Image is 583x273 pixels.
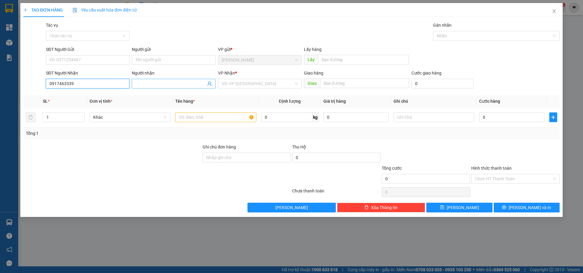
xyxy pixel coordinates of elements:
span: delete [364,205,369,210]
span: Tên hàng [175,99,195,104]
span: Tổng cước [382,166,402,171]
button: save[PERSON_NAME] [426,203,492,212]
span: Gia Nghĩa [222,55,298,65]
span: kg [312,112,319,122]
span: Giao [304,78,320,88]
div: SĐT Người Gửi [46,46,129,53]
div: Người gửi [132,46,215,53]
input: Ghi Chú [394,112,474,122]
button: plus [549,112,557,122]
span: Thu Hộ [292,145,306,149]
th: Ghi chú [391,95,477,107]
div: Tổng: 1 [26,130,225,137]
span: [PERSON_NAME] [447,204,479,211]
span: plus [23,8,28,12]
span: Giao hàng [304,71,323,75]
div: Chưa thanh toán [291,188,381,198]
input: Ghi chú đơn hàng [203,153,291,162]
span: [PERSON_NAME] và In [509,204,551,211]
span: TẠO ĐƠN HÀNG [23,8,63,12]
span: Cước hàng [479,99,500,104]
button: deleteXóa Thông tin [337,203,425,212]
input: Dọc đường [320,78,409,88]
span: Đơn vị tính [90,99,112,104]
label: Ghi chú đơn hàng [203,145,236,149]
span: printer [502,205,506,210]
div: VP gửi [218,46,302,53]
button: delete [26,112,36,122]
label: Tác vụ [46,23,58,28]
span: plus [550,115,557,120]
span: user-add [207,81,212,86]
label: Gán nhãn [433,23,452,28]
span: save [440,205,444,210]
span: Yêu cầu xuất hóa đơn điện tử [73,8,137,12]
span: [PERSON_NAME] [275,204,308,211]
span: Lấy [304,55,318,65]
input: VD: Bàn, Ghế [175,112,256,122]
span: Xóa Thông tin [371,204,397,211]
span: Giá trị hàng [323,99,346,104]
div: Người nhận [132,70,215,76]
input: Cước giao hàng [411,79,473,88]
button: Close [546,3,563,20]
span: VP Nhận [218,71,235,75]
button: [PERSON_NAME] [247,203,336,212]
input: 0 [323,112,389,122]
img: icon [73,8,77,13]
button: printer[PERSON_NAME] và In [494,203,560,212]
span: Khác [93,113,167,122]
span: SL [43,99,48,104]
span: Định lượng [279,99,301,104]
label: Hình thức thanh toán [471,166,512,171]
label: Cước giao hàng [411,71,442,75]
span: Lấy hàng [304,47,322,52]
span: close [552,9,557,14]
input: Dọc đường [318,55,409,65]
div: SĐT Người Nhận [46,70,129,76]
